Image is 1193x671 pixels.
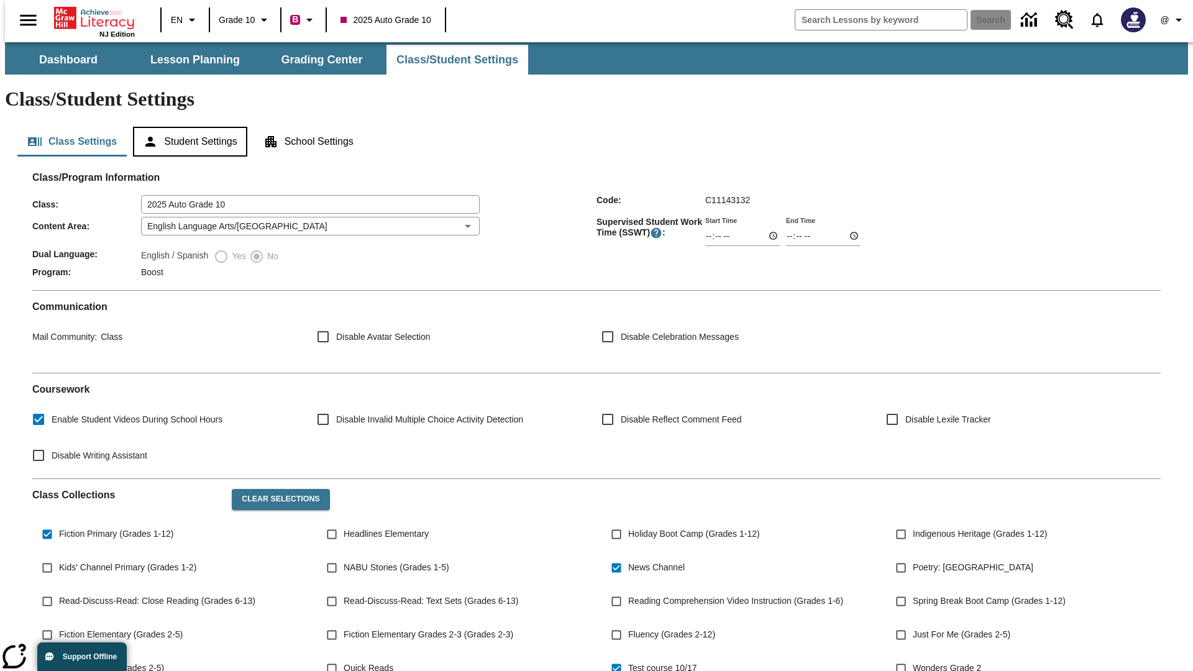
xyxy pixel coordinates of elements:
[232,489,329,510] button: Clear Selections
[165,9,205,31] button: Language: EN, Select a language
[37,642,127,671] button: Support Offline
[913,527,1047,541] span: Indigenous Heritage (Grades 1-12)
[54,4,135,38] div: Home
[905,413,991,426] span: Disable Lexile Tracker
[97,332,122,342] span: Class
[32,383,1161,468] div: Coursework
[913,561,1033,574] span: Poetry: [GEOGRAPHIC_DATA]
[32,249,141,259] span: Dual Language :
[1153,9,1193,31] button: Profile/Settings
[596,195,705,205] span: Code :
[52,449,147,462] span: Disable Writing Assistant
[795,10,967,30] input: search field
[344,561,449,574] span: NABU Stories (Grades 1-5)
[628,628,715,641] span: Fluency (Grades 2-12)
[32,267,141,277] span: Program :
[292,12,298,27] span: B
[336,331,431,344] span: Disable Avatar Selection
[341,14,431,27] span: 2025 Auto Grade 10
[5,42,1188,75] div: SubNavbar
[141,195,480,214] input: Class
[705,195,750,205] span: C11143132
[141,267,163,277] span: Boost
[10,2,47,39] button: Open side menu
[5,45,529,75] div: SubNavbar
[264,250,278,263] span: No
[141,249,208,264] label: English / Spanish
[17,127,127,157] button: Class Settings
[133,127,247,157] button: Student Settings
[32,332,97,342] span: Mail Community :
[219,14,255,27] span: Grade 10
[705,216,737,225] label: Start Time
[32,301,1161,313] h2: Communication
[32,383,1161,395] h2: Course work
[344,628,513,641] span: Fiction Elementary Grades 2-3 (Grades 2-3)
[621,331,739,344] span: Disable Celebration Messages
[32,301,1161,363] div: Communication
[171,14,183,27] span: EN
[59,561,196,574] span: Kids' Channel Primary (Grades 1-2)
[1113,4,1153,36] button: Select a new avatar
[52,413,222,426] span: Enable Student Videos During School Hours
[6,45,130,75] button: Dashboard
[336,413,523,426] span: Disable Invalid Multiple Choice Activity Detection
[141,217,480,235] div: English Language Arts/[GEOGRAPHIC_DATA]
[344,595,518,608] span: Read-Discuss-Read: Text Sets (Grades 6-13)
[1048,3,1081,37] a: Resource Center, Will open in new tab
[1081,4,1113,36] a: Notifications
[32,489,222,501] h2: Class Collections
[54,6,135,30] a: Home
[99,30,135,38] span: NJ Edition
[32,199,141,209] span: Class :
[628,561,685,574] span: News Channel
[628,527,760,541] span: Holiday Boot Camp (Grades 1-12)
[628,595,843,608] span: Reading Comprehension Video Instruction (Grades 1-6)
[32,184,1161,280] div: Class/Program Information
[254,127,363,157] button: School Settings
[913,595,1066,608] span: Spring Break Boot Camp (Grades 1-12)
[596,217,705,239] span: Supervised Student Work Time (SSWT) :
[260,45,384,75] button: Grading Center
[650,227,662,239] button: Supervised Student Work Time is the timeframe when students can take LevelSet and when lessons ar...
[17,127,1176,157] div: Class/Student Settings
[5,88,1188,111] h1: Class/Student Settings
[214,9,277,31] button: Grade: Grade 10, Select a grade
[1160,14,1169,27] span: @
[786,216,815,225] label: End Time
[32,221,141,231] span: Content Area :
[344,527,429,541] span: Headlines Elementary
[59,527,173,541] span: Fiction Primary (Grades 1-12)
[621,413,742,426] span: Disable Reflect Comment Feed
[59,628,183,641] span: Fiction Elementary (Grades 2-5)
[133,45,257,75] button: Lesson Planning
[913,628,1010,641] span: Just For Me (Grades 2-5)
[229,250,246,263] span: Yes
[386,45,528,75] button: Class/Student Settings
[59,595,255,608] span: Read-Discuss-Read: Close Reading (Grades 6-13)
[285,9,322,31] button: Boost Class color is violet red. Change class color
[32,171,1161,183] h2: Class/Program Information
[1121,7,1146,32] img: Avatar
[63,652,117,661] span: Support Offline
[1013,3,1048,37] a: Data Center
